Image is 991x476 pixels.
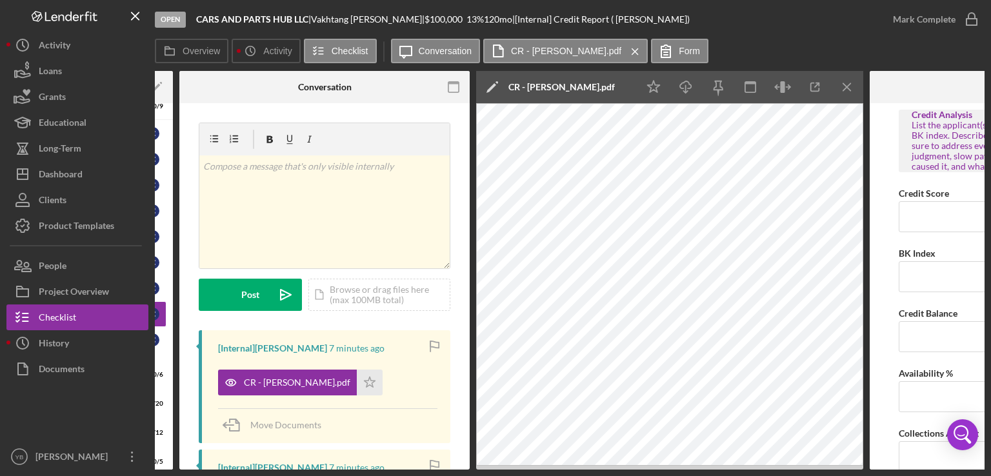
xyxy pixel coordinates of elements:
div: Post [241,279,259,311]
div: | [196,14,311,25]
div: Checklist [39,304,76,333]
div: Mark Complete [893,6,956,32]
button: Loans [6,58,148,84]
button: Activity [232,39,300,63]
div: 120 mo [484,14,512,25]
b: CARS AND PARTS HUB LLC [196,14,308,25]
label: Activity [263,46,292,56]
div: CR - [PERSON_NAME].pdf [244,377,350,388]
div: Vakhtang [PERSON_NAME] | [311,14,425,25]
div: History [39,330,69,359]
div: Activity [39,32,70,61]
label: Credit Score [899,188,949,199]
button: Form [651,39,708,63]
div: [Internal] [PERSON_NAME] [218,462,327,473]
button: YB[PERSON_NAME] [6,444,148,470]
div: Clients [39,187,66,216]
div: Conversation [298,82,352,92]
label: BK Index [899,248,936,259]
button: Activity [6,32,148,58]
button: Mark Complete [880,6,985,32]
label: Form [679,46,700,56]
label: Conversation [419,46,472,56]
div: CR - [PERSON_NAME].pdf [508,82,615,92]
button: Product Templates [6,213,148,239]
button: CR - [PERSON_NAME].pdf [483,39,648,63]
button: Post [199,279,302,311]
label: Credit Balance [899,308,957,319]
time: 2025-09-10 17:16 [329,462,385,473]
text: YB [15,453,24,461]
div: Project Overview [39,279,109,308]
label: Collections Amount [899,428,979,439]
div: Long-Term [39,135,81,164]
div: 13 % [466,14,484,25]
button: Conversation [391,39,481,63]
time: 2025-09-10 17:17 [329,343,385,353]
div: Open [155,12,186,28]
button: Overview [155,39,228,63]
div: [Internal] [PERSON_NAME] [218,343,327,353]
button: Project Overview [6,279,148,304]
div: Documents [39,356,85,385]
div: Open Intercom Messenger [947,419,978,450]
button: History [6,330,148,356]
div: Dashboard [39,161,83,190]
span: Move Documents [250,419,321,430]
button: Dashboard [6,161,148,187]
button: Educational [6,110,148,135]
div: Loans [39,58,62,87]
button: Clients [6,187,148,213]
div: [PERSON_NAME] [32,444,116,473]
button: Checklist [6,304,148,330]
div: | [Internal] Credit Report ( [PERSON_NAME]) [512,14,690,25]
label: Availability % [899,368,953,379]
span: $100,000 [425,14,463,25]
button: Documents [6,356,148,382]
div: People [39,253,66,282]
button: People [6,253,148,279]
div: Product Templates [39,213,114,242]
label: Overview [183,46,220,56]
button: Move Documents [218,409,334,441]
label: CR - [PERSON_NAME].pdf [511,46,621,56]
div: Grants [39,84,66,113]
div: Educational [39,110,86,139]
label: Checklist [332,46,368,56]
button: CR - [PERSON_NAME].pdf [218,370,383,395]
button: Long-Term [6,135,148,161]
button: Checklist [304,39,377,63]
button: Grants [6,84,148,110]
